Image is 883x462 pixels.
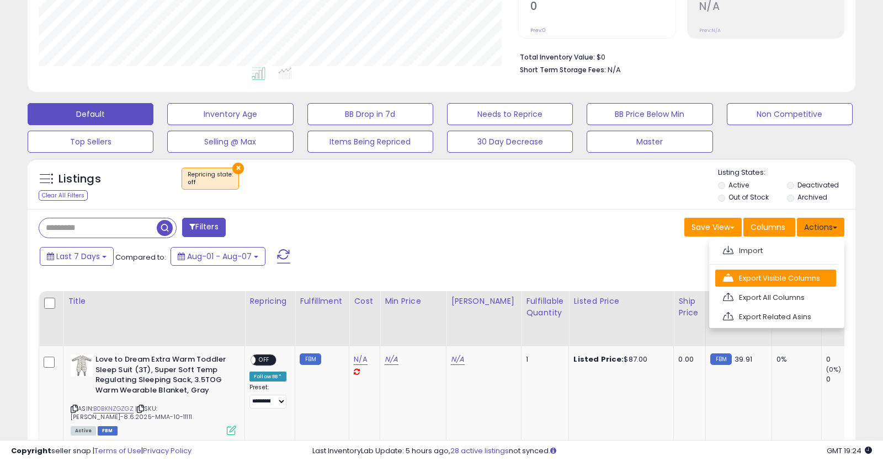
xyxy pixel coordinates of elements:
[256,356,273,365] span: OFF
[143,445,192,456] a: Privacy Policy
[95,354,230,398] b: Love to Dream Extra Warm Toddler Sleep Suit (3T), Super Soft Temp Regulating Sleeping Sack, 3.5TO...
[385,296,441,307] div: Min Price
[827,445,872,456] span: 2025-08-15 19:24 GMT
[39,190,88,201] div: Clear All Filters
[451,296,517,307] div: [PERSON_NAME]
[678,296,700,319] div: Ship Price
[187,251,252,262] span: Aug-01 - Aug-07
[300,296,344,307] div: Fulfillment
[587,103,712,125] button: BB Price Below Min
[447,131,573,153] button: 30 Day Decrease
[573,296,669,307] div: Listed Price
[728,180,749,190] label: Active
[40,247,114,266] button: Last 7 Days
[71,354,93,377] img: 31jHDvmme9L._SL40_.jpg
[167,131,293,153] button: Selling @ Max
[167,103,293,125] button: Inventory Age
[573,354,624,364] b: Listed Price:
[307,131,433,153] button: Items Being Repriced
[530,27,546,34] small: Prev: 0
[354,296,375,307] div: Cost
[93,404,134,413] a: B0BKNZGZGZ
[28,103,153,125] button: Default
[11,446,192,456] div: seller snap | |
[94,445,141,456] a: Terms of Use
[699,27,721,34] small: Prev: N/A
[188,170,233,187] span: Repricing state :
[98,426,118,436] span: FBM
[826,365,842,374] small: (0%)
[58,171,101,187] h5: Listings
[300,353,321,365] small: FBM
[776,354,813,364] div: 0%
[573,354,665,364] div: $87.00
[797,192,827,202] label: Archived
[710,353,732,365] small: FBM
[684,218,742,237] button: Save View
[735,354,752,364] span: 39.91
[249,372,286,382] div: Follow BB *
[715,308,836,325] a: Export Related Asins
[826,354,871,364] div: 0
[312,446,872,456] div: Last InventoryLab Update: 5 hours ago, not synced.
[797,218,844,237] button: Actions
[715,289,836,306] a: Export All Columns
[715,242,836,259] a: Import
[11,445,51,456] strong: Copyright
[743,218,795,237] button: Columns
[727,103,853,125] button: Non Competitive
[115,252,166,262] span: Compared to:
[171,247,265,266] button: Aug-01 - Aug-07
[68,296,240,307] div: Title
[728,192,769,202] label: Out of Stock
[385,354,398,365] a: N/A
[678,354,696,364] div: 0.00
[232,163,244,174] button: ×
[249,296,290,307] div: Repricing
[718,168,855,178] p: Listing States:
[28,131,153,153] button: Top Sellers
[526,296,564,319] div: Fulfillable Quantity
[188,179,233,186] div: off
[520,65,606,74] b: Short Term Storage Fees:
[751,222,785,233] span: Columns
[587,131,712,153] button: Master
[826,374,871,384] div: 0
[450,445,509,456] a: 28 active listings
[451,354,464,365] a: N/A
[182,218,225,237] button: Filters
[608,65,621,75] span: N/A
[797,180,839,190] label: Deactivated
[354,354,367,365] a: N/A
[71,426,96,436] span: All listings currently available for purchase on Amazon
[520,50,836,63] li: $0
[447,103,573,125] button: Needs to Reprice
[715,270,836,287] a: Export Visible Columns
[307,103,433,125] button: BB Drop in 7d
[56,251,100,262] span: Last 7 Days
[520,52,595,62] b: Total Inventory Value:
[526,354,560,364] div: 1
[71,404,192,421] span: | SKU: [PERSON_NAME]-8.6.2025-MMA-10-11111
[249,384,286,409] div: Preset:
